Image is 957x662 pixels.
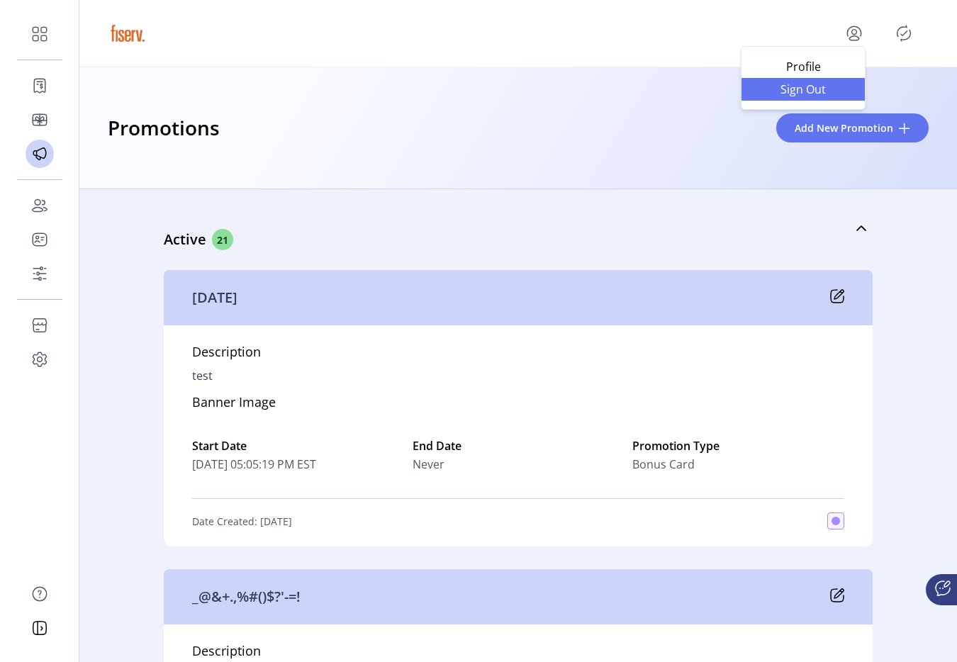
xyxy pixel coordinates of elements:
span: Add New Promotion [795,120,893,135]
h3: Promotions [108,113,220,144]
li: Sign Out [741,78,865,101]
p: _@&+.,%#()$?'-=! [192,586,301,607]
button: Publisher Panel [892,22,915,45]
button: menu [843,22,866,45]
p: Active [164,229,212,250]
span: Sign Out [750,84,856,95]
label: Start Date [192,437,404,454]
span: Profile [750,61,856,72]
a: Active21 [164,198,873,259]
p: Date Created: [DATE] [192,514,292,529]
img: logo [108,13,147,53]
p: [DATE] [192,287,237,308]
label: End Date [413,437,625,454]
p: test [192,367,213,384]
span: Never [413,456,444,473]
h5: Banner Image [192,393,276,417]
span: Bonus Card [632,456,695,473]
span: 21 [212,229,233,250]
label: Promotion Type [632,437,844,454]
h5: Description [192,342,261,367]
span: [DATE] 05:05:19 PM EST [192,456,404,473]
button: Add New Promotion [776,113,929,142]
a: Profile [741,55,865,78]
